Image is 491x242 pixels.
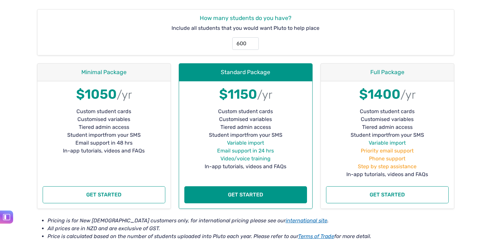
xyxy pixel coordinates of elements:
small: /yr [117,88,132,102]
small: /yr [400,88,416,102]
a: Terms of Trade [298,233,334,239]
li: Variable import [326,139,449,147]
li: Tiered admin access [326,123,449,131]
h1: $1400 [326,87,449,102]
li: Phone support [326,155,449,163]
li: Custom student cards [184,108,307,115]
li: In-app tutorials, videos and FAQs [326,171,449,178]
li: Customised variables [43,115,165,123]
li: Custom student cards [43,108,165,115]
li: Customised variables [184,115,307,123]
div: Include all students that you would want Pluto to help place [37,10,454,55]
li: In-app tutorials, videos and FAQs [184,163,307,171]
span: from your SMS [105,131,141,139]
small: /yr [257,88,272,102]
li: Price is calculated based on the number of students uploaded into Pluto each year. Please refer t... [48,232,454,240]
span: from your SMS [246,131,282,139]
li: Custom student cards [326,108,449,115]
span: from your SMS [388,131,424,139]
h1: $1150 [184,87,307,102]
h4: Minimal Package [43,69,165,76]
li: Pricing is for New [DEMOGRAPHIC_DATA] customers only, for international pricing please see our . [48,217,454,225]
li: Tiered admin access [184,123,307,131]
a: international site [286,217,327,224]
button: Get started [184,186,307,203]
h4: How many students do you have? [43,15,449,22]
li: Student import [326,131,449,139]
li: In-app tutorials, videos and FAQs [43,147,165,155]
li: Tiered admin access [43,123,165,131]
li: Video/voice training [184,155,307,163]
li: Email support in 48 hrs [43,139,165,147]
li: Student import [184,131,307,139]
li: Variable import [184,139,307,147]
li: Step by step assistance [326,163,449,171]
h4: Full Package [326,69,449,76]
h4: Standard Package [184,69,307,76]
li: Email support in 24 hrs [184,147,307,155]
li: Customised variables [326,115,449,123]
button: Get started [326,186,449,203]
li: All prices are in NZD and are exclusive of GST. [48,225,454,232]
button: Get started [43,186,165,203]
h1: $1050 [43,87,165,102]
li: Priority email support [326,147,449,155]
li: Student import [43,131,165,139]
